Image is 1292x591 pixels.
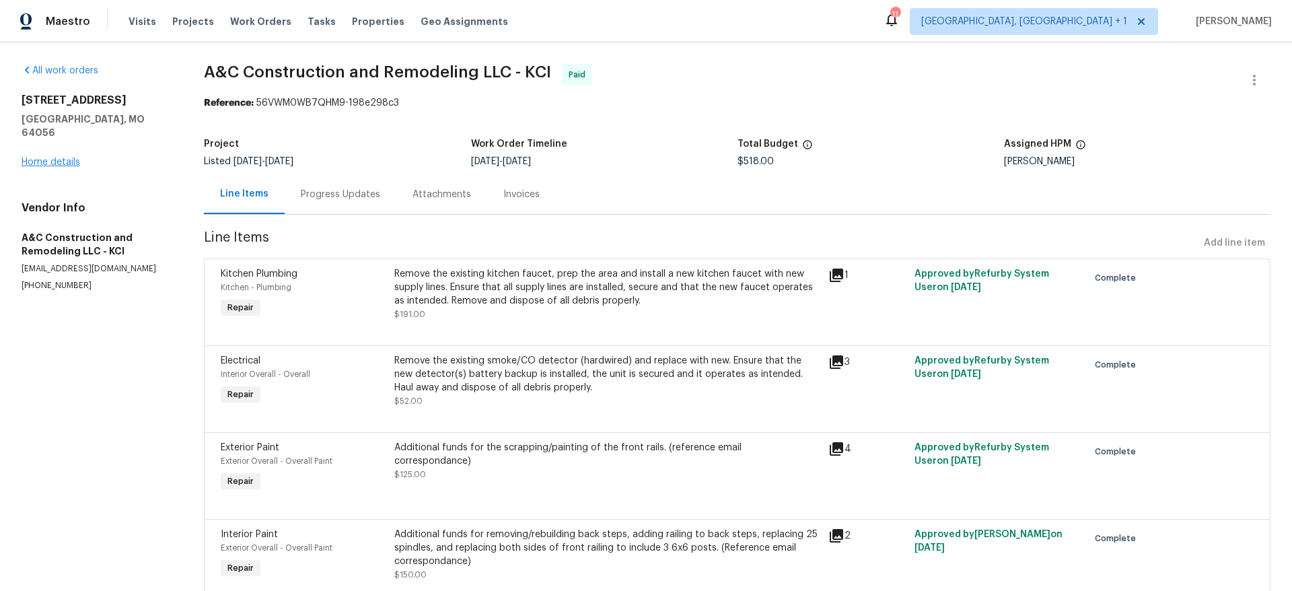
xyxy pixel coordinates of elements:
span: Complete [1095,358,1141,372]
span: Repair [222,475,259,488]
span: [DATE] [234,157,262,166]
span: [DATE] [951,370,981,379]
span: [DATE] [951,283,981,292]
div: [PERSON_NAME] [1004,157,1270,166]
span: [GEOGRAPHIC_DATA], [GEOGRAPHIC_DATA] + 1 [921,15,1127,28]
h2: [STREET_ADDRESS] [22,94,172,107]
span: [DATE] [951,456,981,466]
b: Reference: [204,98,254,108]
span: Repair [222,388,259,401]
div: Progress Updates [301,188,380,201]
span: Approved by [PERSON_NAME] on [914,530,1063,553]
span: Exterior Overall - Overall Paint [221,544,332,552]
span: - [234,157,293,166]
h5: Project [204,139,239,149]
span: Interior Paint [221,530,278,539]
span: $52.00 [394,397,423,405]
span: Complete [1095,271,1141,285]
span: Approved by Refurby System User on [914,356,1049,379]
div: Line Items [220,187,268,201]
span: Geo Assignments [421,15,508,28]
h5: Total Budget [738,139,798,149]
span: Approved by Refurby System User on [914,269,1049,292]
span: Kitchen Plumbing [221,269,297,279]
div: Additional funds for the scrapping/painting of the front rails. (reference email correspondance) [394,441,820,468]
div: 2 [828,528,907,544]
a: All work orders [22,66,98,75]
h5: Work Order Timeline [471,139,567,149]
span: Properties [352,15,404,28]
h5: A&C Construction and Remodeling LLC - KCI [22,231,172,258]
span: Repair [222,301,259,314]
span: The total cost of line items that have been proposed by Opendoor. This sum includes line items th... [802,139,813,157]
span: Listed [204,157,293,166]
p: [PHONE_NUMBER] [22,280,172,291]
span: $150.00 [394,571,427,579]
span: Repair [222,561,259,575]
div: Attachments [412,188,471,201]
span: [DATE] [503,157,531,166]
span: Line Items [204,231,1198,256]
div: 1 [828,267,907,283]
span: $518.00 [738,157,774,166]
span: [DATE] [471,157,499,166]
span: - [471,157,531,166]
div: 4 [828,441,907,457]
h5: [GEOGRAPHIC_DATA], MO 64056 [22,112,172,139]
span: The hpm assigned to this work order. [1075,139,1086,157]
div: Invoices [503,188,540,201]
span: Electrical [221,356,260,366]
span: Complete [1095,532,1141,545]
span: Kitchen - Plumbing [221,283,291,291]
span: Maestro [46,15,90,28]
span: Exterior Paint [221,443,279,452]
span: $191.00 [394,310,425,318]
span: Complete [1095,445,1141,458]
span: Projects [172,15,214,28]
span: [DATE] [914,543,945,553]
h5: Assigned HPM [1004,139,1071,149]
p: [EMAIL_ADDRESS][DOMAIN_NAME] [22,263,172,275]
div: Remove the existing kitchen faucet, prep the area and install a new kitchen faucet with new suppl... [394,267,820,308]
div: 3 [828,354,907,370]
div: 56VWM0WB7QHM9-198e298c3 [204,96,1270,110]
span: [PERSON_NAME] [1190,15,1272,28]
h4: Vendor Info [22,201,172,215]
span: Visits [129,15,156,28]
span: Paid [569,68,591,81]
span: $125.00 [394,471,426,479]
span: Approved by Refurby System User on [914,443,1049,466]
span: Interior Overall - Overall [221,370,310,378]
span: Tasks [308,17,336,26]
span: [DATE] [265,157,293,166]
div: Additional funds for removing/rebuilding back steps, adding railing to back steps, replacing 25 s... [394,528,820,568]
a: Home details [22,158,80,167]
span: A&C Construction and Remodeling LLC - KCI [204,64,551,80]
span: Work Orders [230,15,291,28]
div: Remove the existing smoke/CO detector (hardwired) and replace with new. Ensure that the new detec... [394,354,820,394]
span: Exterior Overall - Overall Paint [221,457,332,465]
div: 11 [890,8,900,22]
